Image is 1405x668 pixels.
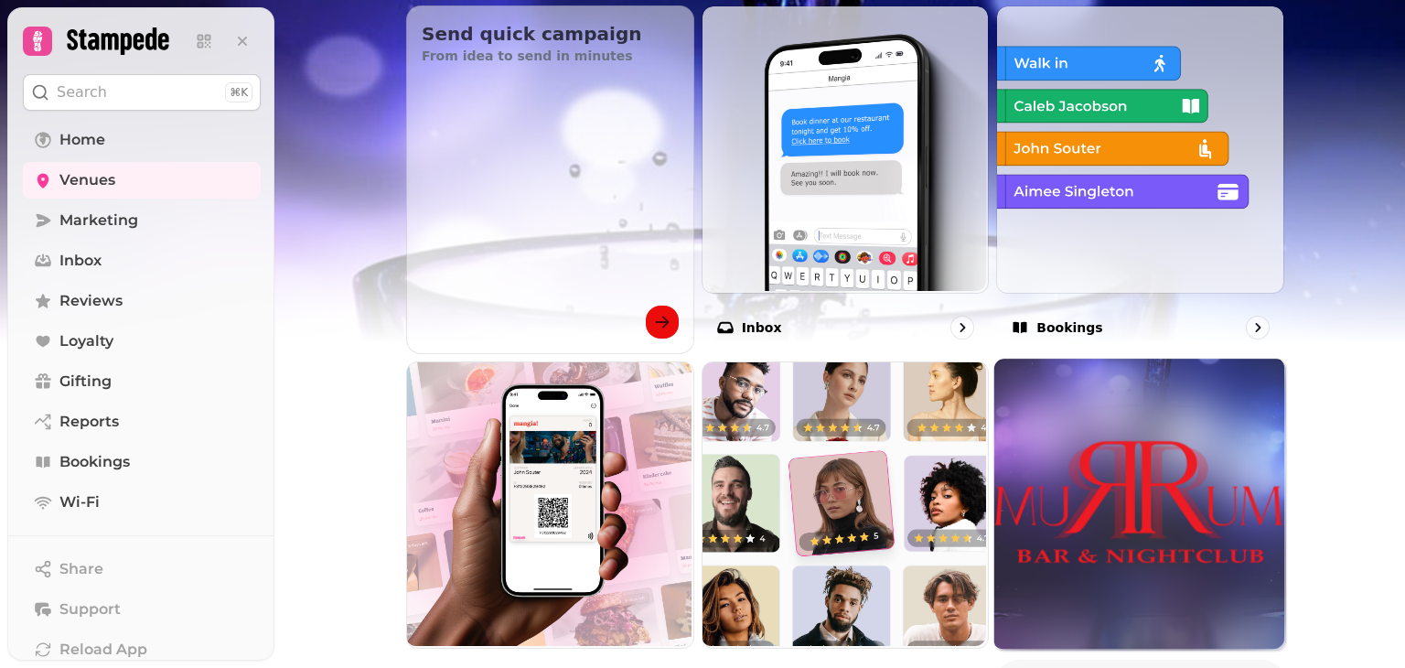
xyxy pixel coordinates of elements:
[23,74,261,111] button: Search⌘K
[59,558,103,580] span: Share
[23,283,261,319] a: Reviews
[405,361,692,647] img: Loyalty
[23,202,261,239] a: Marketing
[701,5,987,291] img: Inbox
[23,404,261,440] a: Reports
[994,359,1286,651] img: aHR0cHM6Ly9maWxlcy5zdGFtcGVkZS5haS84NmE5M2M5Ni1iNzc5LTExZWQtYjZlMi0wNjI2NGMzYTMyZWYvbWVkaWEvZWZmZ...
[59,129,105,151] span: Home
[23,591,261,628] button: Support
[59,371,112,393] span: Gifting
[225,82,252,102] div: ⌘K
[422,21,679,47] h2: Send quick campaign
[23,363,261,400] a: Gifting
[996,5,1284,354] a: BookingsBookings
[23,444,261,480] a: Bookings
[406,5,694,354] button: Send quick campaignFrom idea to send in minutes
[23,631,261,668] button: Reload App
[23,323,261,360] a: Loyalty
[59,411,119,433] span: Reports
[995,5,1282,291] img: Bookings
[57,81,107,103] p: Search
[1249,318,1267,337] svg: go to
[23,242,261,279] a: Inbox
[1036,318,1102,337] p: Bookings
[59,598,121,620] span: Support
[59,639,147,661] span: Reload App
[59,210,138,232] span: Marketing
[702,5,990,354] a: InboxInbox
[59,491,100,513] span: Wi-Fi
[953,318,971,337] svg: go to
[23,551,261,587] button: Share
[59,290,123,312] span: Reviews
[701,361,987,647] img: Reviews
[59,250,102,272] span: Inbox
[23,122,261,158] a: Home
[59,169,115,191] span: Venues
[742,318,782,337] p: Inbox
[422,47,679,65] p: From idea to send in minutes
[59,451,130,473] span: Bookings
[59,330,113,352] span: Loyalty
[23,162,261,199] a: Venues
[23,484,261,521] a: Wi-Fi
